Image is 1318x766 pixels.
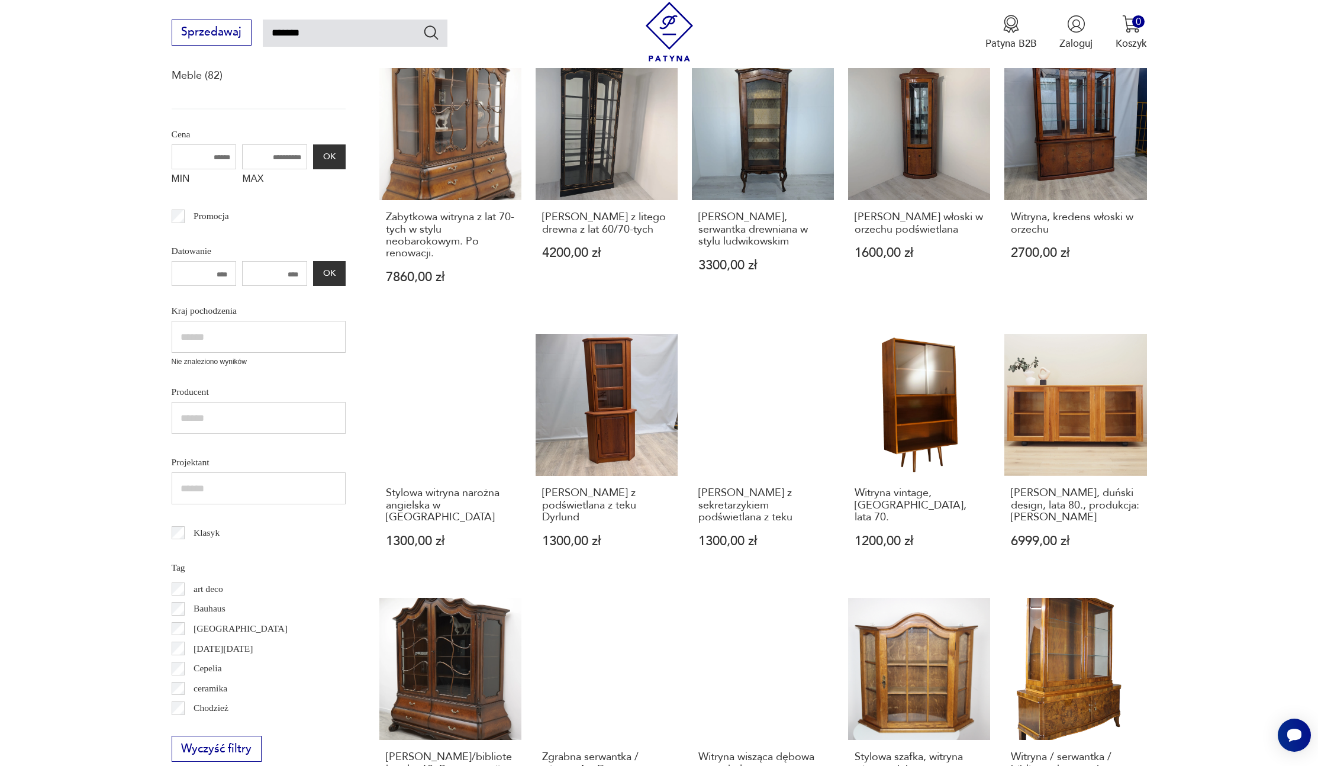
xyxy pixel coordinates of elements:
[855,247,984,259] p: 1600,00 zł
[386,487,515,523] h3: Stylowa witryna narożna angielska w [GEOGRAPHIC_DATA]
[194,661,222,676] p: Cepelia
[172,736,262,762] button: Wyczyść filtry
[172,243,346,259] p: Datowanie
[1059,15,1093,50] button: Zaloguj
[536,58,678,311] a: Witryna azjatycka z litego drewna z lat 60/70-tych[PERSON_NAME] z litego drewna z lat 60/70-tych4...
[1011,535,1140,548] p: 6999,00 zł
[855,535,984,548] p: 1200,00 zł
[985,15,1037,50] button: Patyna B2B
[172,66,223,86] a: Meble (82)
[1116,37,1147,50] p: Koszyk
[542,211,671,236] h3: [PERSON_NAME] z litego drewna z lat 60/70-tych
[1067,15,1085,33] img: Ikonka użytkownika
[194,208,229,224] p: Promocja
[172,20,252,46] button: Sprzedawaj
[855,487,984,523] h3: Witryna vintage, [GEOGRAPHIC_DATA], lata 70.
[172,384,346,400] p: Producent
[542,487,671,523] h3: [PERSON_NAME] z podświetlana z teku Dyrlund
[1116,15,1147,50] button: 0Koszyk
[194,681,227,696] p: ceramika
[855,211,984,236] h3: [PERSON_NAME] włoski w orzechu podświetlana
[1002,15,1020,33] img: Ikona medalu
[386,211,515,260] h3: Zabytkowa witryna z lat 70-tych w stylu neobarokowym. Po renowacji.
[640,2,700,62] img: Patyna - sklep z meblami i dekoracjami vintage
[542,535,671,548] p: 1300,00 zł
[848,334,990,575] a: Witryna vintage, Polska, lata 70.Witryna vintage, [GEOGRAPHIC_DATA], lata 70.1200,00 zł
[172,127,346,142] p: Cena
[1004,58,1146,311] a: Witryna, kredens włoski w orzechuWitryna, kredens włoski w orzechu2700,00 zł
[692,334,834,575] a: Witryna Narożna z sekretarzykiem podświetlana z teku[PERSON_NAME] z sekretarzykiem podświetlana z...
[172,303,346,318] p: Kraj pochodzenia
[698,487,827,523] h3: [PERSON_NAME] z sekretarzykiem podświetlana z teku
[172,455,346,470] p: Projektant
[194,621,288,636] p: [GEOGRAPHIC_DATA]
[1132,15,1145,28] div: 0
[698,211,827,247] h3: [PERSON_NAME], serwantka drewniana w stylu ludwikowskim
[1011,487,1140,523] h3: [PERSON_NAME], duński design, lata 80., produkcja: [PERSON_NAME]
[536,334,678,575] a: Witryna Narożna z podświetlana z teku Dyrlund[PERSON_NAME] z podświetlana z teku Dyrlund1300,00 zł
[423,24,440,41] button: Szukaj
[313,261,345,286] button: OK
[848,58,990,311] a: Witryna narożna włoski w orzechu podświetlana[PERSON_NAME] włoski w orzechu podświetlana1600,00 zł
[386,271,515,284] p: 7860,00 zł
[1122,15,1140,33] img: Ikona koszyka
[172,169,237,192] label: MIN
[172,356,346,368] p: Nie znaleziono wyników
[1011,247,1140,259] p: 2700,00 zł
[692,58,834,311] a: Witryna, serwantka drewniana w stylu ludwikowskim[PERSON_NAME], serwantka drewniana w stylu ludwi...
[172,28,252,38] a: Sprzedawaj
[1004,334,1146,575] a: Witryna sosnowa, duński design, lata 80., produkcja: Dania[PERSON_NAME], duński design, lata 80.,...
[313,144,345,169] button: OK
[985,37,1037,50] p: Patyna B2B
[194,525,220,540] p: Klasyk
[698,535,827,548] p: 1300,00 zł
[698,259,827,272] p: 3300,00 zł
[379,334,521,575] a: Stylowa witryna narożna angielska w mahoniuStylowa witryna narożna angielska w [GEOGRAPHIC_DATA]1...
[386,535,515,548] p: 1300,00 zł
[985,15,1037,50] a: Ikona medaluPatyna B2B
[194,581,223,597] p: art deco
[194,601,225,616] p: Bauhaus
[242,169,307,192] label: MAX
[1278,719,1311,752] iframe: Smartsupp widget button
[194,720,227,736] p: Ćmielów
[1059,37,1093,50] p: Zaloguj
[194,700,228,716] p: Chodzież
[194,641,253,656] p: [DATE][DATE]
[1011,211,1140,236] h3: Witryna, kredens włoski w orzechu
[542,247,671,259] p: 4200,00 zł
[379,58,521,311] a: Zabytkowa witryna z lat 70-tych w stylu neobarokowym. Po renowacji.Zabytkowa witryna z lat 70-tyc...
[172,560,346,575] p: Tag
